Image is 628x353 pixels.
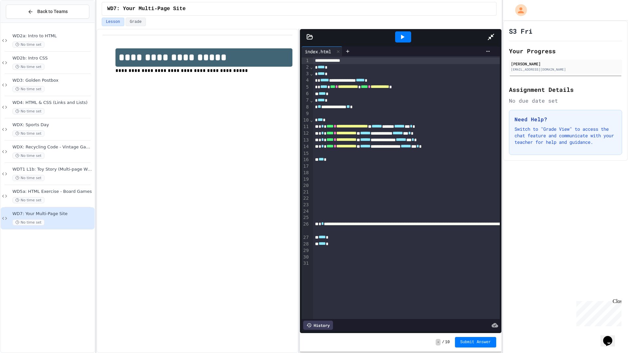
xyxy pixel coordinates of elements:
[302,182,310,189] div: 20
[302,64,310,71] div: 2
[302,124,310,130] div: 11
[12,86,44,92] span: No time set
[102,18,124,26] button: Lesson
[302,97,310,104] div: 7
[455,337,496,347] button: Submit Answer
[442,340,444,345] span: /
[601,327,621,346] iframe: chat widget
[515,115,617,123] h3: Need Help?
[302,71,310,77] div: 3
[107,5,186,13] span: WD7: Your Multi-Page Site
[37,8,68,15] span: Back to Teams
[302,77,310,84] div: 4
[515,126,617,145] p: Switch to "Grade View" to access the chat feature and communicate with your teacher for help and ...
[310,98,313,103] span: Fold line
[12,64,44,70] span: No time set
[302,117,310,124] div: 10
[302,163,310,170] div: 17
[12,122,93,128] span: WDX: Sports Day
[302,221,310,234] div: 26
[302,260,310,267] div: 31
[302,195,310,202] div: 22
[509,26,532,36] h1: S3 Fri
[6,5,89,19] button: Back to Teams
[12,153,44,159] span: No time set
[508,3,529,18] div: My Account
[302,58,310,64] div: 1
[12,175,44,181] span: No time set
[509,97,622,105] div: No due date set
[302,110,310,117] div: 9
[509,46,622,56] h2: Your Progress
[509,85,622,94] h2: Assignment Details
[310,117,313,123] span: Fold line
[436,339,441,345] span: -
[12,33,93,39] span: WD2a: Intro to HTML
[12,78,93,83] span: WD3: Golden Postbox
[302,208,310,215] div: 24
[12,167,93,172] span: WDT1 L1b: Toy Story (Multi-page Website)
[302,247,310,254] div: 29
[302,46,342,56] div: index.html
[302,84,310,91] div: 5
[302,234,310,241] div: 27
[445,340,450,345] span: 10
[12,144,93,150] span: WDX: Recycling Code - Vintage Games
[310,64,313,70] span: Fold line
[302,241,310,247] div: 28
[12,219,44,226] span: No time set
[302,143,310,150] div: 14
[302,91,310,97] div: 6
[302,48,334,55] div: index.html
[12,56,93,61] span: WD2b: Intro CSS
[460,340,491,345] span: Submit Answer
[302,254,310,261] div: 30
[302,137,310,143] div: 13
[12,130,44,137] span: No time set
[574,298,621,326] iframe: chat widget
[12,42,44,48] span: No time set
[310,71,313,76] span: Fold line
[511,67,620,72] div: [EMAIL_ADDRESS][DOMAIN_NAME]
[12,189,93,194] span: WD5a: HTML Exercise - Board Games
[12,211,93,217] span: WD7: Your Multi-Page Site
[302,104,310,110] div: 8
[12,197,44,203] span: No time set
[302,157,310,163] div: 16
[126,18,146,26] button: Grade
[302,189,310,195] div: 21
[302,150,310,157] div: 15
[12,100,93,106] span: WD4: HTML & CSS (Links and Lists)
[302,130,310,137] div: 12
[303,321,333,330] div: History
[302,170,310,176] div: 18
[302,176,310,183] div: 19
[12,108,44,114] span: No time set
[302,202,310,208] div: 23
[511,61,620,67] div: [PERSON_NAME]
[302,214,310,221] div: 25
[3,3,45,42] div: Chat with us now!Close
